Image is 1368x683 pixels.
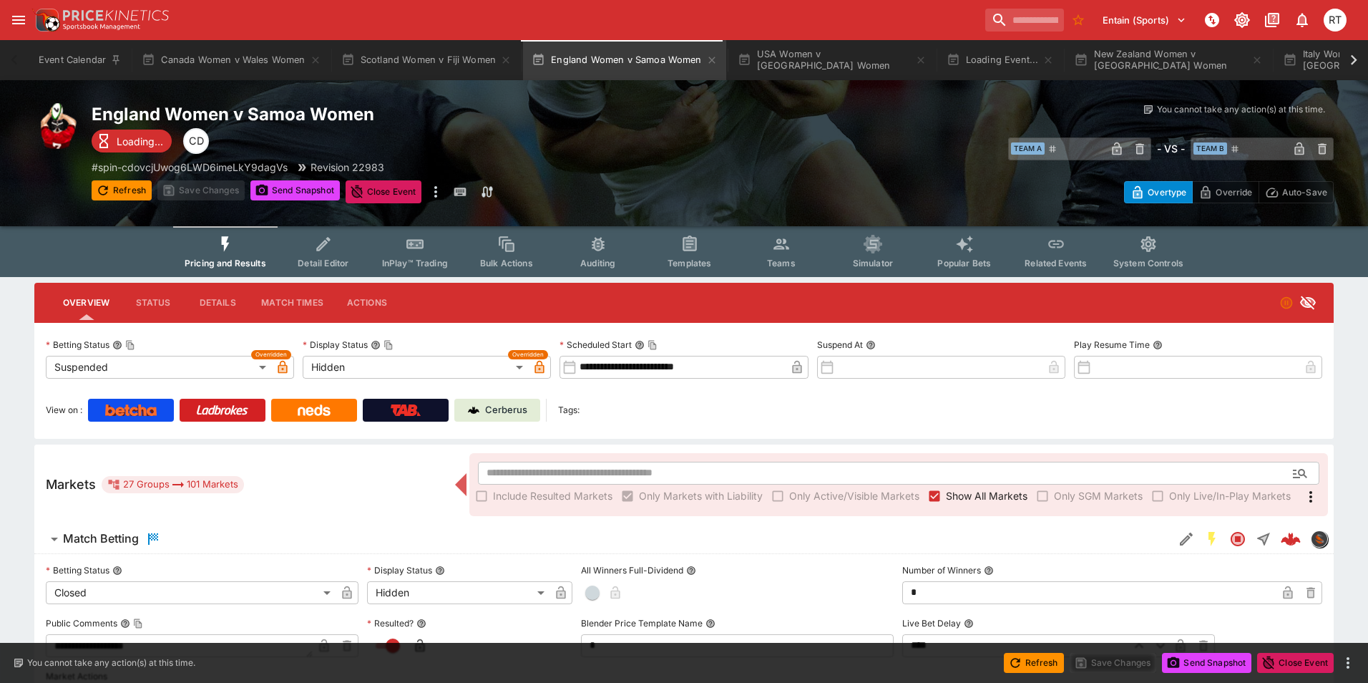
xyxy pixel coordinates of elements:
button: Blender Price Template Name [705,619,715,629]
div: Event type filters [173,226,1195,277]
button: more [427,180,444,203]
p: All Winners Full-Dividend [581,564,683,576]
label: Tags: [558,399,580,422]
span: Only Active/Visible Markets [789,488,919,503]
span: Teams [767,258,796,268]
p: Number of Winners [902,564,981,576]
div: Closed [46,581,336,604]
img: Cerberus [468,405,479,416]
img: Neds [298,405,330,416]
p: You cannot take any action(s) at this time. [1157,103,1325,116]
button: Notifications [1289,7,1315,33]
button: England Women v Samoa Women [523,40,726,80]
div: 15ae41c3-6eb4-4d4d-80a0-f9879e407452 [1281,529,1301,549]
span: Include Resulted Markets [493,488,612,503]
svg: More [1302,488,1319,505]
div: Start From [1124,181,1334,203]
span: Auditing [580,258,615,268]
input: search [985,9,1064,32]
span: Overridden [255,350,287,359]
button: Match Betting [34,525,1173,553]
button: Send Snapshot [250,180,340,200]
button: Override [1192,181,1259,203]
button: Public CommentsCopy To Clipboard [120,619,130,629]
a: Cerberus [454,399,540,422]
span: Bulk Actions [480,258,533,268]
p: Resulted? [367,617,414,629]
img: rugby_union.png [34,103,80,149]
span: Team B [1193,142,1227,155]
span: Related Events [1025,258,1087,268]
button: SGM Enabled [1199,526,1225,552]
label: View on : [46,399,82,422]
button: Close Event [346,180,422,203]
span: Simulator [853,258,893,268]
p: Display Status [303,339,368,351]
button: Suspend At [866,340,876,350]
button: Details [185,286,250,320]
p: Live Bet Delay [902,617,961,629]
p: Override [1216,185,1252,200]
button: Open [1287,460,1313,486]
button: Actions [335,286,399,320]
button: open drawer [6,7,31,33]
h6: Match Betting [63,531,139,546]
button: Loading Event... [938,40,1063,80]
button: Betting Status [112,566,122,576]
p: Play Resume Time [1074,339,1150,351]
span: Popular Bets [937,258,991,268]
p: You cannot take any action(s) at this time. [27,657,195,669]
h2: Copy To Clipboard [92,103,713,125]
span: Only Markets with Liability [639,488,763,503]
span: Team A [1011,142,1045,155]
button: Copy To Clipboard [125,340,135,350]
button: Refresh [1004,653,1064,673]
button: Canada Women v Wales Women [133,40,329,80]
span: Overridden [512,350,544,359]
p: Scheduled Start [560,339,632,351]
span: Show All Markets [946,488,1027,503]
button: Select Tenant [1094,9,1195,32]
button: Copy To Clipboard [133,619,143,629]
div: sportingsolutions [1311,531,1328,548]
div: Cameron Duffy [183,128,209,154]
p: Display Status [367,564,432,576]
button: Scotland Women v Fiji Women [333,40,521,80]
button: Overview [52,286,121,320]
p: Copy To Clipboard [92,160,288,175]
span: Detail Editor [298,258,348,268]
button: All Winners Full-Dividend [686,566,696,576]
p: Public Comments [46,617,117,629]
img: logo-cerberus--red.svg [1281,529,1301,549]
button: Auto-Save [1259,181,1334,203]
p: Blender Price Template Name [581,617,703,629]
img: Sportsbook Management [63,24,140,30]
img: PriceKinetics [63,10,169,21]
p: Betting Status [46,564,109,576]
button: more [1339,654,1357,672]
button: Live Bet Delay [964,619,974,629]
button: Copy To Clipboard [648,340,658,350]
svg: Closed [1229,531,1246,548]
p: Betting Status [46,339,109,351]
p: Revision 22983 [311,160,384,175]
p: Cerberus [485,403,527,417]
button: Display StatusCopy To Clipboard [371,340,381,350]
button: Documentation [1259,7,1285,33]
button: Play Resume Time [1153,340,1163,350]
button: New Zealand Women v [GEOGRAPHIC_DATA] Women [1065,40,1271,80]
p: Auto-Save [1282,185,1327,200]
button: USA Women v [GEOGRAPHIC_DATA] Women [729,40,935,80]
button: Straight [1251,526,1276,552]
button: Edit Detail [1173,526,1199,552]
button: NOT Connected to PK [1199,7,1225,33]
button: Copy To Clipboard [383,340,394,350]
h6: - VS - [1157,141,1185,156]
img: sportingsolutions [1311,531,1327,547]
button: Status [121,286,185,320]
span: Pricing and Results [185,258,266,268]
button: Richard Tatton [1319,4,1351,36]
button: Close Event [1257,653,1334,673]
button: No Bookmarks [1067,9,1090,32]
button: Closed [1225,526,1251,552]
